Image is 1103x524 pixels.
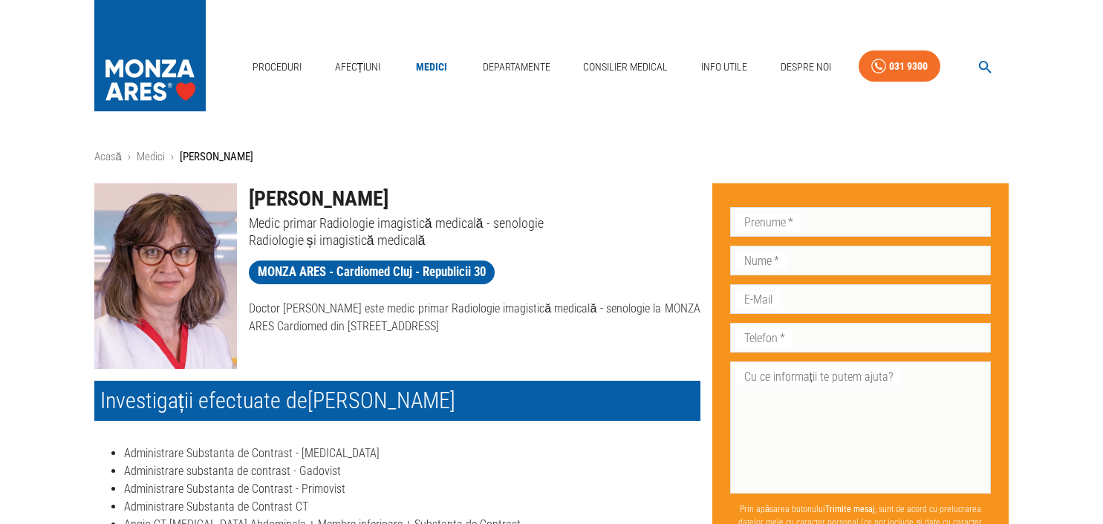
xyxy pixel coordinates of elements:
img: Dr. Diana Modoi [94,183,237,369]
nav: breadcrumb [94,148,1009,166]
div: 031 9300 [889,57,928,76]
a: Proceduri [247,52,308,82]
li: › [171,148,174,166]
li: Administrare Substanta de Contrast CT [124,498,700,516]
span: MONZA ARES - Cardiomed Cluj - Republicii 30 [249,263,495,281]
p: Radiologie și imagistică medicală [249,232,700,249]
p: [PERSON_NAME] [180,148,253,166]
li: Administrare Substanta de Contrast - Primovist [124,480,700,498]
p: Medic primar Radiologie imagistică medicală - senologie [249,214,700,232]
li: Administrare Substanta de Contrast - [MEDICAL_DATA] [124,445,700,462]
a: Medici [408,52,455,82]
a: Medici [137,150,165,163]
a: Consilier Medical [577,52,674,82]
a: Afecțiuni [329,52,387,82]
b: Trimite mesaj [825,504,875,514]
a: Info Utile [695,52,753,82]
a: Acasă [94,150,122,163]
a: Despre Noi [775,52,837,82]
a: 031 9300 [859,50,940,82]
li: Administrare substanta de contrast - Gadovist [124,462,700,480]
h2: Investigații efectuate de [PERSON_NAME] [94,381,700,421]
p: Doctor [PERSON_NAME] este medic primar Radiologie imagistică medicală - senologie la MONZA ARES C... [249,300,700,335]
li: › [128,148,131,166]
a: MONZA ARES - Cardiomed Cluj - Republicii 30 [249,261,495,284]
h1: [PERSON_NAME] [249,183,700,214]
a: Departamente [477,52,556,82]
